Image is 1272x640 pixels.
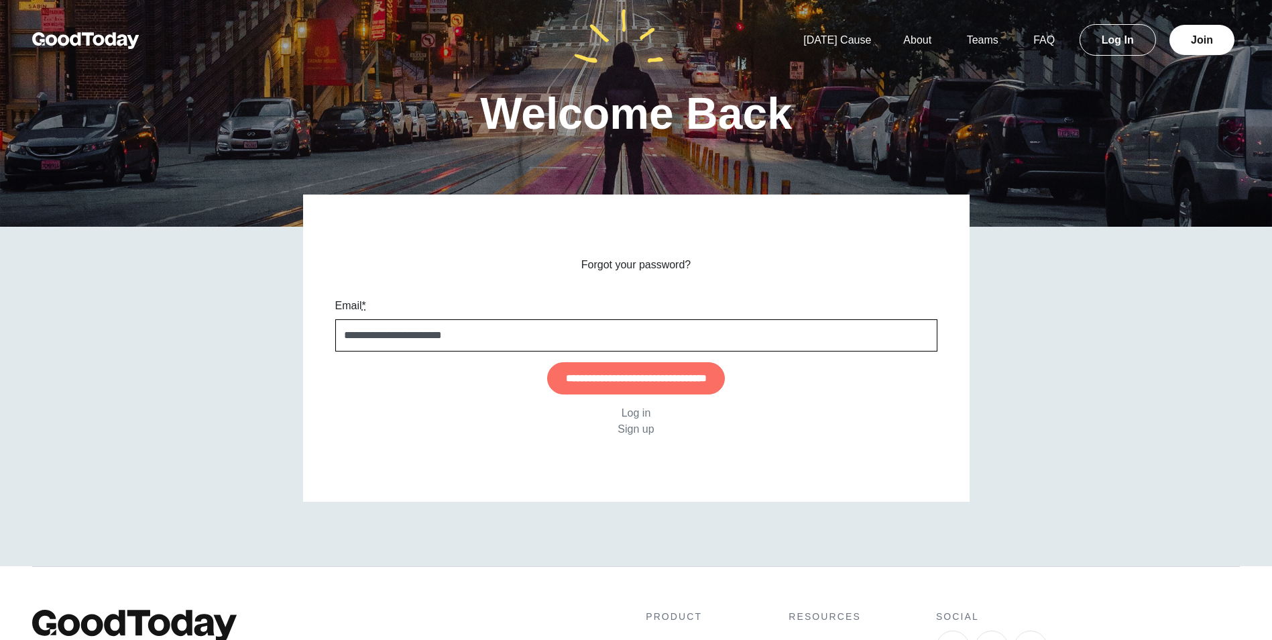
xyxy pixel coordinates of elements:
[646,610,713,624] h4: Product
[480,91,792,136] h1: Welcome Back
[335,298,366,314] label: Email
[32,32,139,49] img: GoodToday
[789,610,861,624] h4: Resources
[618,423,654,435] a: Sign up
[951,34,1015,46] a: Teams
[622,407,651,419] a: Log in
[887,34,947,46] a: About
[1169,25,1234,55] a: Join
[335,259,937,271] h2: Forgot your password?
[362,300,366,311] abbr: required
[787,34,887,46] a: [DATE] Cause
[936,610,1240,624] h4: Social
[1080,24,1156,56] a: Log In
[1017,34,1071,46] a: FAQ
